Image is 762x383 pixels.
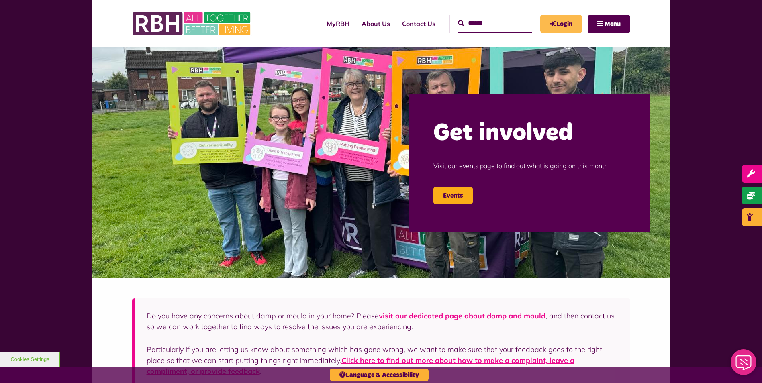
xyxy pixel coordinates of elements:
[540,15,582,33] a: MyRBH
[147,344,618,377] p: Particularly if you are letting us know about something which has gone wrong, we want to make sur...
[433,149,626,183] p: Visit our events page to find out what is going on this month
[588,15,630,33] button: Navigation
[726,347,762,383] iframe: Netcall Web Assistant for live chat
[433,187,473,204] a: Events
[458,15,532,32] input: Search
[379,311,545,320] a: visit our dedicated page about damp and mould
[147,310,618,332] p: Do you have any concerns about damp or mould in your home? Please , and then contact us so we can...
[92,47,670,278] img: Image (22)
[321,13,355,35] a: MyRBH
[147,356,574,376] a: Click here to find out more about how to make a complaint, leave a compliment, or provide feedback
[396,13,441,35] a: Contact Us
[132,8,253,39] img: RBH
[330,369,429,381] button: Language & Accessibility
[605,21,621,27] span: Menu
[355,13,396,35] a: About Us
[433,118,626,149] h2: Get involved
